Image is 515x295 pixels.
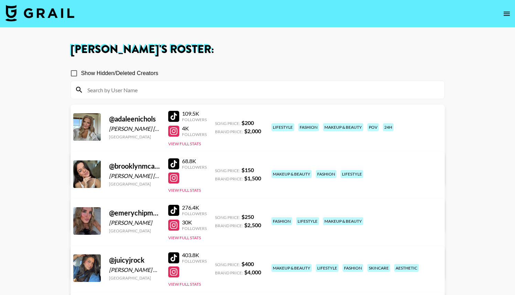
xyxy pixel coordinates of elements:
div: 68.8K [182,158,207,165]
strong: $ 150 [242,167,254,173]
div: 109.5K [182,110,207,117]
div: @ juicyjrock [109,256,160,264]
div: fashion [271,217,292,225]
strong: $ 4,000 [244,269,261,275]
span: Show Hidden/Deleted Creators [81,69,159,77]
h1: [PERSON_NAME] 's Roster: [71,44,445,55]
button: open drawer [500,7,514,21]
button: View Full Stats [168,235,201,240]
button: View Full Stats [168,282,201,287]
div: makeup & beauty [271,170,312,178]
div: Followers [182,117,207,122]
div: skincare [367,264,390,272]
div: 30K [182,219,207,226]
div: [PERSON_NAME] [PERSON_NAME] [109,125,160,132]
div: lifestyle [271,123,294,131]
strong: $ 2,500 [244,222,261,228]
div: Followers [182,132,207,137]
strong: $ 400 [242,261,254,267]
span: Song Price: [215,121,240,126]
div: [PERSON_NAME] [109,219,160,226]
div: lifestyle [316,264,339,272]
div: @ adaleenichols [109,115,160,123]
input: Search by User Name [83,84,440,95]
div: 276.4K [182,204,207,211]
div: fashion [298,123,319,131]
div: makeup & beauty [271,264,312,272]
div: makeup & beauty [323,217,363,225]
div: aesthetic [394,264,419,272]
div: fashion [316,170,336,178]
div: Followers [182,211,207,216]
strong: $ 1,500 [244,175,261,181]
div: makeup & beauty [323,123,363,131]
div: Followers [182,259,207,264]
div: [GEOGRAPHIC_DATA] [109,181,160,187]
img: Grail Talent [6,5,74,21]
strong: $ 2,000 [244,128,261,134]
strong: $ 200 [242,119,254,126]
span: Song Price: [215,215,240,220]
span: Brand Price: [215,223,243,228]
div: 4K [182,125,207,132]
div: [PERSON_NAME] [PERSON_NAME] [109,172,160,179]
strong: $ 250 [242,213,254,220]
span: Brand Price: [215,129,243,134]
div: fashion [343,264,363,272]
span: Brand Price: [215,176,243,181]
div: 24h [383,123,394,131]
div: Followers [182,226,207,231]
div: @ emerychipman [109,209,160,217]
button: View Full Stats [168,141,201,146]
div: [GEOGRAPHIC_DATA] [109,134,160,139]
div: @ brooklynmcaldwell [109,162,160,170]
span: Song Price: [215,262,240,267]
button: View Full Stats [168,188,201,193]
div: lifestyle [341,170,363,178]
div: pov [367,123,379,131]
div: lifestyle [296,217,319,225]
div: 403.8K [182,252,207,259]
span: Song Price: [215,168,240,173]
div: [GEOGRAPHIC_DATA] [109,228,160,233]
span: Brand Price: [215,270,243,275]
div: [PERSON_NAME] Rock [109,266,160,273]
div: Followers [182,165,207,170]
div: [GEOGRAPHIC_DATA] [109,275,160,281]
